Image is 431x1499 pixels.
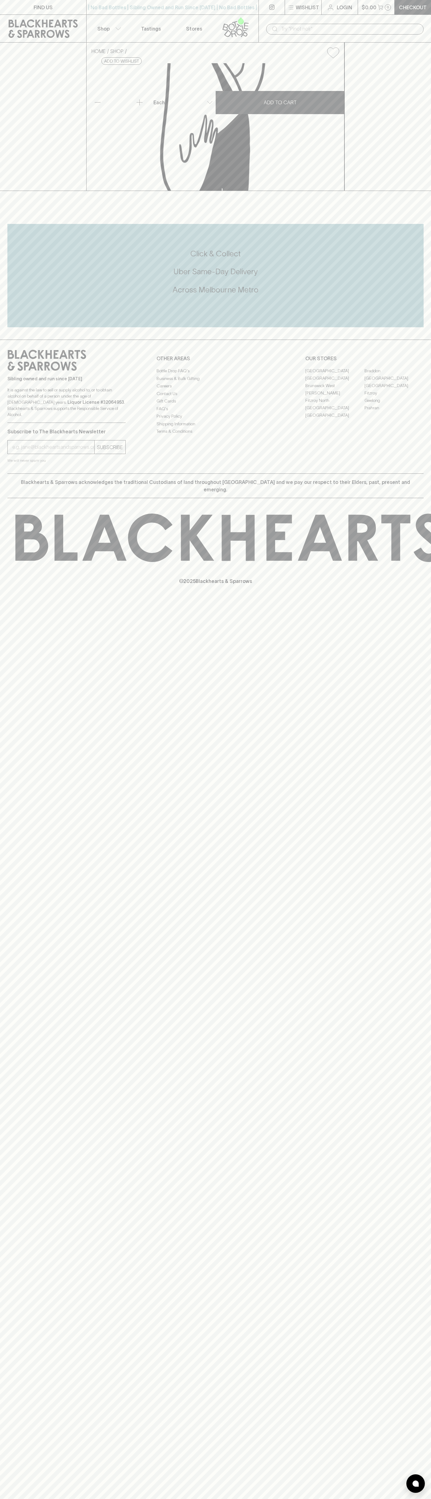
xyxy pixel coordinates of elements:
[97,25,110,32] p: Shop
[7,266,424,277] h5: Uber Same-Day Delivery
[364,367,424,374] a: Braddon
[362,4,376,11] p: $0.00
[281,24,419,34] input: Try "Pinot noir"
[7,376,126,382] p: Sibling owned and run since [DATE]
[173,15,216,42] a: Stores
[110,48,124,54] a: SHOP
[157,405,275,412] a: FAQ's
[157,390,275,397] a: Contact Us
[413,1480,419,1487] img: bubble-icon
[151,96,215,109] div: Each
[305,374,364,382] a: [GEOGRAPHIC_DATA]
[216,91,344,114] button: ADD TO CART
[387,6,389,9] p: 0
[337,4,352,11] p: Login
[12,478,419,493] p: Blackhearts & Sparrows acknowledges the traditional Custodians of land throughout [GEOGRAPHIC_DAT...
[157,398,275,405] a: Gift Cards
[364,374,424,382] a: [GEOGRAPHIC_DATA]
[305,397,364,404] a: Fitzroy North
[157,420,275,427] a: Shipping Information
[157,382,275,390] a: Careers
[364,389,424,397] a: Fitzroy
[305,389,364,397] a: [PERSON_NAME]
[305,411,364,419] a: [GEOGRAPHIC_DATA]
[157,355,275,362] p: OTHER AREAS
[157,375,275,382] a: Business & Bulk Gifting
[305,355,424,362] p: OUR STORES
[305,404,364,411] a: [GEOGRAPHIC_DATA]
[87,15,130,42] button: Shop
[186,25,202,32] p: Stores
[364,382,424,389] a: [GEOGRAPHIC_DATA]
[305,367,364,374] a: [GEOGRAPHIC_DATA]
[7,428,126,435] p: Subscribe to The Blackhearts Newsletter
[325,45,342,61] button: Add to wishlist
[305,382,364,389] a: Brunswick West
[296,4,319,11] p: Wishlist
[91,48,106,54] a: HOME
[264,99,297,106] p: ADD TO CART
[157,413,275,420] a: Privacy Policy
[157,428,275,435] a: Terms & Conditions
[87,63,344,191] img: Indigo Mandarin Bergamot & Lemon Myrtle Soda 330ml
[364,397,424,404] a: Geelong
[7,387,126,418] p: It is against the law to sell or supply alcohol to, or to obtain alcohol on behalf of a person un...
[129,15,173,42] a: Tastings
[101,57,142,65] button: Add to wishlist
[157,367,275,375] a: Bottle Drop FAQ's
[7,249,424,259] h5: Click & Collect
[97,444,123,451] p: SUBSCRIBE
[7,457,126,464] p: We will never spam you
[34,4,53,11] p: FIND US
[67,400,124,405] strong: Liquor License #32064953
[153,99,165,106] p: Each
[141,25,161,32] p: Tastings
[7,285,424,295] h5: Across Melbourne Metro
[399,4,427,11] p: Checkout
[364,404,424,411] a: Prahran
[95,440,125,454] button: SUBSCRIBE
[12,442,94,452] input: e.g. jane@blackheartsandsparrows.com.au
[7,224,424,327] div: Call to action block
